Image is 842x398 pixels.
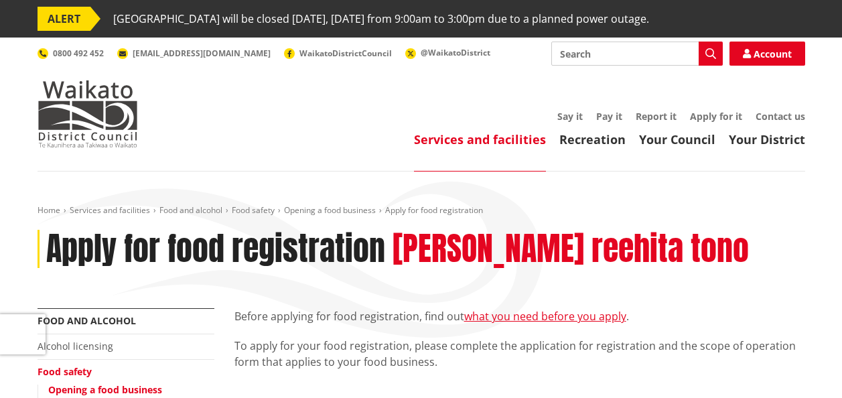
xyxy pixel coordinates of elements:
[284,204,376,216] a: Opening a food business
[232,204,275,216] a: Food safety
[38,48,104,59] a: 0800 492 452
[729,42,805,66] a: Account
[234,308,805,324] p: Before applying for food registration, find out .
[636,110,677,123] a: Report it
[38,80,138,147] img: Waikato District Council - Te Kaunihera aa Takiwaa o Waikato
[299,48,392,59] span: WaikatoDistrictCouncil
[38,314,136,327] a: Food and alcohol
[385,204,483,216] span: Apply for food registration
[38,365,92,378] a: Food safety
[38,7,90,31] span: ALERT
[159,204,222,216] a: Food and alcohol
[38,340,113,352] a: Alcohol licensing
[113,7,649,31] span: [GEOGRAPHIC_DATA] will be closed [DATE], [DATE] from 9:00am to 3:00pm due to a planned power outage.
[46,230,385,269] h1: Apply for food registration
[38,204,60,216] a: Home
[596,110,622,123] a: Pay it
[53,48,104,59] span: 0800 492 452
[38,205,805,216] nav: breadcrumb
[639,131,715,147] a: Your Council
[551,42,723,66] input: Search input
[70,204,150,216] a: Services and facilities
[284,48,392,59] a: WaikatoDistrictCouncil
[48,383,162,396] a: Opening a food business
[756,110,805,123] a: Contact us
[421,47,490,58] span: @WaikatoDistrict
[557,110,583,123] a: Say it
[234,338,805,370] p: To apply for your food registration, please complete the application for registration and the sco...
[729,131,805,147] a: Your District
[405,47,490,58] a: @WaikatoDistrict
[414,131,546,147] a: Services and facilities
[117,48,271,59] a: [EMAIL_ADDRESS][DOMAIN_NAME]
[393,230,749,269] h2: [PERSON_NAME] reehita tono
[133,48,271,59] span: [EMAIL_ADDRESS][DOMAIN_NAME]
[464,309,626,324] a: what you need before you apply
[559,131,626,147] a: Recreation
[690,110,742,123] a: Apply for it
